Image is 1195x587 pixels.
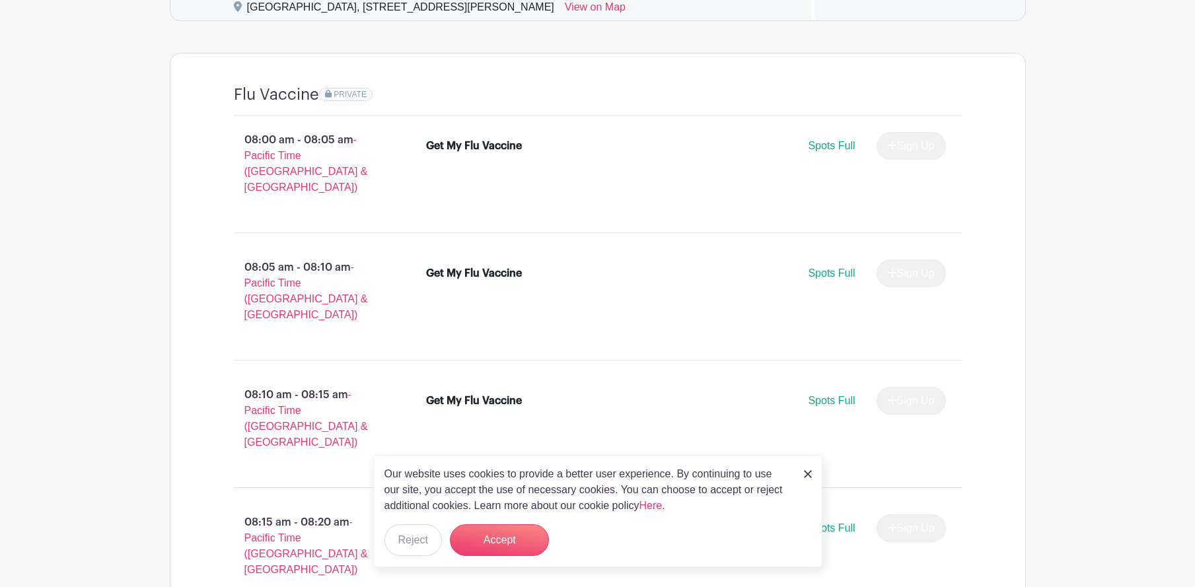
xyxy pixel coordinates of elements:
button: Reject [384,524,442,556]
p: 08:00 am - 08:05 am [213,127,406,201]
button: Accept [450,524,549,556]
span: Spots Full [808,395,855,406]
h4: Flu Vaccine [234,85,319,104]
p: 08:05 am - 08:10 am [213,254,406,328]
span: - Pacific Time ([GEOGRAPHIC_DATA] & [GEOGRAPHIC_DATA]) [244,134,368,193]
p: Our website uses cookies to provide a better user experience. By continuing to use our site, you ... [384,466,790,514]
span: Spots Full [808,522,855,534]
span: - Pacific Time ([GEOGRAPHIC_DATA] & [GEOGRAPHIC_DATA]) [244,389,368,448]
span: - Pacific Time ([GEOGRAPHIC_DATA] & [GEOGRAPHIC_DATA]) [244,261,368,320]
span: Spots Full [808,267,855,279]
span: - Pacific Time ([GEOGRAPHIC_DATA] & [GEOGRAPHIC_DATA]) [244,516,368,575]
p: 08:15 am - 08:20 am [213,509,406,583]
div: Get My Flu Vaccine [426,393,522,409]
span: Spots Full [808,140,855,151]
img: close_button-5f87c8562297e5c2d7936805f587ecaba9071eb48480494691a3f1689db116b3.svg [804,470,812,478]
a: Here [639,500,663,511]
div: Get My Flu Vaccine [426,265,522,281]
div: Get My Flu Vaccine [426,138,522,154]
p: 08:10 am - 08:15 am [213,382,406,456]
span: PRIVATE [334,90,367,99]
